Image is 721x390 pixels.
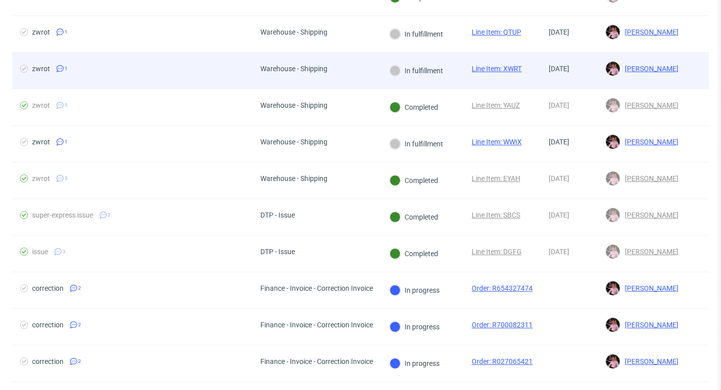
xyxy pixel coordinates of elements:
[65,101,68,109] span: 5
[472,101,520,109] a: Line Item: YAUZ
[390,212,438,223] div: Completed
[472,284,533,292] a: Order: R654327474
[390,65,443,76] div: In fulfillment
[606,98,620,112] img: Aleks Ziemkowski
[549,65,569,73] span: [DATE]
[260,65,327,73] div: Warehouse - Shipping
[32,65,50,73] div: zwrot
[108,211,111,219] span: 2
[549,28,569,36] span: [DATE]
[32,284,64,292] div: correction
[621,357,678,365] span: [PERSON_NAME]
[390,175,438,186] div: Completed
[621,211,678,219] span: [PERSON_NAME]
[621,65,678,73] span: [PERSON_NAME]
[621,321,678,329] span: [PERSON_NAME]
[390,285,440,296] div: In progress
[549,248,569,256] span: [DATE]
[65,28,68,36] span: 1
[32,321,64,329] div: correction
[606,281,620,295] img: Aleks Ziemkowski
[32,28,50,36] div: zwrot
[260,174,327,182] div: Warehouse - Shipping
[549,174,569,182] span: [DATE]
[549,101,569,109] span: [DATE]
[32,357,64,365] div: correction
[472,211,520,219] a: Line Item: SBCS
[260,321,373,329] div: Finance - Invoice - Correction Invoice
[32,211,93,219] div: super-express issue
[621,248,678,256] span: [PERSON_NAME]
[549,138,569,146] span: [DATE]
[260,211,295,219] div: DTP - Issue
[472,65,522,73] a: Line Item: XWRT
[606,245,620,259] img: Aleks Ziemkowski
[549,211,569,219] span: [DATE]
[390,248,438,259] div: Completed
[32,174,50,182] div: zwrot
[65,138,68,146] span: 1
[78,284,81,292] span: 2
[260,138,327,146] div: Warehouse - Shipping
[621,101,678,109] span: [PERSON_NAME]
[621,138,678,146] span: [PERSON_NAME]
[32,138,50,146] div: zwrot
[78,357,81,365] span: 2
[65,65,68,73] span: 1
[32,248,48,256] div: issue
[606,62,620,76] img: Aleks Ziemkowski
[472,248,522,256] a: Line Item: DGFG
[621,174,678,182] span: [PERSON_NAME]
[472,28,521,36] a: Line Item: QTUP
[260,28,327,36] div: Warehouse - Shipping
[472,321,533,329] a: Order: R700082311
[390,102,438,113] div: Completed
[606,354,620,368] img: Aleks Ziemkowski
[260,101,327,109] div: Warehouse - Shipping
[621,28,678,36] span: [PERSON_NAME]
[606,25,620,39] img: Aleks Ziemkowski
[32,101,50,109] div: zwrot
[390,29,443,40] div: In fulfillment
[390,138,443,149] div: In fulfillment
[472,174,520,182] a: Line Item: EYAH
[390,321,440,332] div: In progress
[606,208,620,222] img: Aleks Ziemkowski
[390,358,440,369] div: In progress
[260,284,373,292] div: Finance - Invoice - Correction Invoice
[63,248,66,256] span: 3
[621,284,678,292] span: [PERSON_NAME]
[606,318,620,332] img: Aleks Ziemkowski
[78,321,81,329] span: 2
[260,357,373,365] div: Finance - Invoice - Correction Invoice
[606,135,620,149] img: Aleks Ziemkowski
[472,138,522,146] a: Line Item: WWIX
[65,174,68,182] span: 3
[606,171,620,185] img: Aleks Ziemkowski
[260,248,295,256] div: DTP - Issue
[472,357,533,365] a: Order: R027065421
